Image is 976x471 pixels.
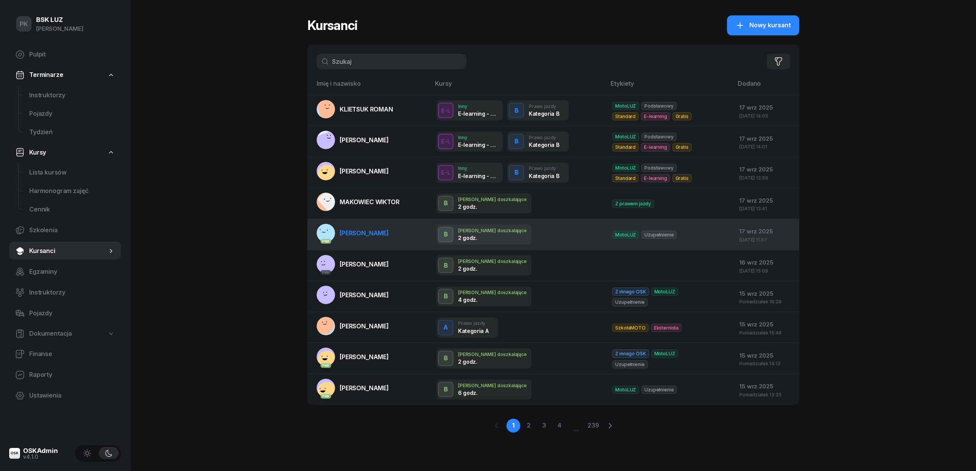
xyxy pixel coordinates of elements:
[739,134,793,144] div: 17 wrz 2025
[29,109,115,119] span: Pojazdy
[29,308,115,318] span: Pojazdy
[438,258,453,273] button: B
[739,226,793,236] div: 17 wrz 2025
[317,317,389,335] a: [PERSON_NAME]
[9,242,121,260] a: Kursanci
[739,196,793,206] div: 17 wrz 2025
[29,370,115,380] span: Raporty
[522,419,536,433] a: 2
[612,200,654,208] span: Z prawem jazdy
[29,90,115,100] span: Instruktorzy
[441,290,451,303] div: B
[509,103,524,118] button: B
[739,268,793,273] div: [DATE] 15:09
[739,351,793,361] div: 15 wrz 2025
[9,283,121,302] a: Instruktorzy
[438,351,453,366] button: B
[317,379,389,397] a: PKK[PERSON_NAME]
[612,174,639,182] span: Standard
[36,24,83,34] div: [PERSON_NAME]
[733,78,799,95] th: Dodano
[553,419,566,433] a: 4
[29,329,72,339] span: Dokumentacja
[458,197,527,202] div: [PERSON_NAME] doszkalające
[430,78,606,95] th: Kursy
[672,143,692,151] span: Gratis
[340,384,389,392] span: [PERSON_NAME]
[441,383,451,396] div: B
[441,352,451,365] div: B
[340,229,389,237] span: [PERSON_NAME]
[23,182,121,200] a: Harmonogram zajęć
[641,143,670,151] span: E-learning
[317,286,389,304] a: [PERSON_NAME]
[29,148,46,158] span: Kursy
[29,186,115,196] span: Harmonogram zajęć
[20,21,28,27] span: PK
[651,350,678,358] span: MotoLUZ
[612,386,639,394] span: MotoLUZ
[320,394,332,399] div: PKK
[9,366,121,384] a: Raporty
[739,258,793,268] div: 16 wrz 2025
[9,263,121,281] a: Egzaminy
[612,231,639,239] span: MotoLUZ
[29,288,115,298] span: Instruktorzy
[458,203,498,210] div: 2 godz.
[23,200,121,219] a: Cennik
[739,103,793,113] div: 17 wrz 2025
[458,358,498,365] div: 2 godz.
[340,260,389,268] span: [PERSON_NAME]
[458,135,498,140] div: Inny
[511,135,522,148] div: B
[727,15,799,35] button: Nowy kursant
[511,104,522,117] div: B
[651,324,682,332] span: Eksternista
[29,246,107,256] span: Kursanci
[9,66,121,84] a: Terminarze
[438,134,453,149] button: E-L
[320,239,332,244] div: PKK
[612,164,639,172] span: MotoLUZ
[320,363,332,368] div: PKK
[438,103,453,118] button: E-L
[9,325,121,343] a: Dokumentacja
[438,136,453,146] div: E-L
[612,143,639,151] span: Standard
[9,304,121,323] a: Pojazdy
[568,418,585,433] span: ...
[641,231,677,239] span: Uzupełnienie
[317,348,389,366] a: PKK[PERSON_NAME]
[458,352,527,357] div: [PERSON_NAME] doszkalające
[458,290,527,295] div: [PERSON_NAME] doszkalające
[340,198,400,206] span: MAKOWIEC WIKTOR
[9,345,121,363] a: Finanse
[529,166,559,171] div: Prawo jazdy
[438,289,453,304] button: B
[749,20,791,30] span: Nowy kursant
[458,141,498,148] div: E-learning - 90 dni
[340,136,389,144] span: [PERSON_NAME]
[441,259,451,272] div: B
[458,235,498,241] div: 2 godz.
[441,228,451,241] div: B
[509,165,524,180] button: B
[458,259,527,264] div: [PERSON_NAME] doszkalające
[739,175,793,180] div: [DATE] 13:59
[317,131,389,149] a: [PERSON_NAME]
[612,350,649,358] span: Z innego OSK
[739,144,793,149] div: [DATE] 14:01
[340,167,389,175] span: [PERSON_NAME]
[29,349,115,359] span: Finanse
[29,168,115,178] span: Lista kursów
[458,173,498,179] div: E-learning - 90 dni
[739,206,793,211] div: [DATE] 13:41
[340,291,389,299] span: [PERSON_NAME]
[511,166,522,179] div: B
[529,141,559,148] div: Kategoria B
[586,419,600,433] a: 239
[36,17,83,23] div: BSK LUZ
[641,133,676,141] span: Podstawowy
[441,197,451,210] div: B
[317,255,389,273] a: PKK[PERSON_NAME]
